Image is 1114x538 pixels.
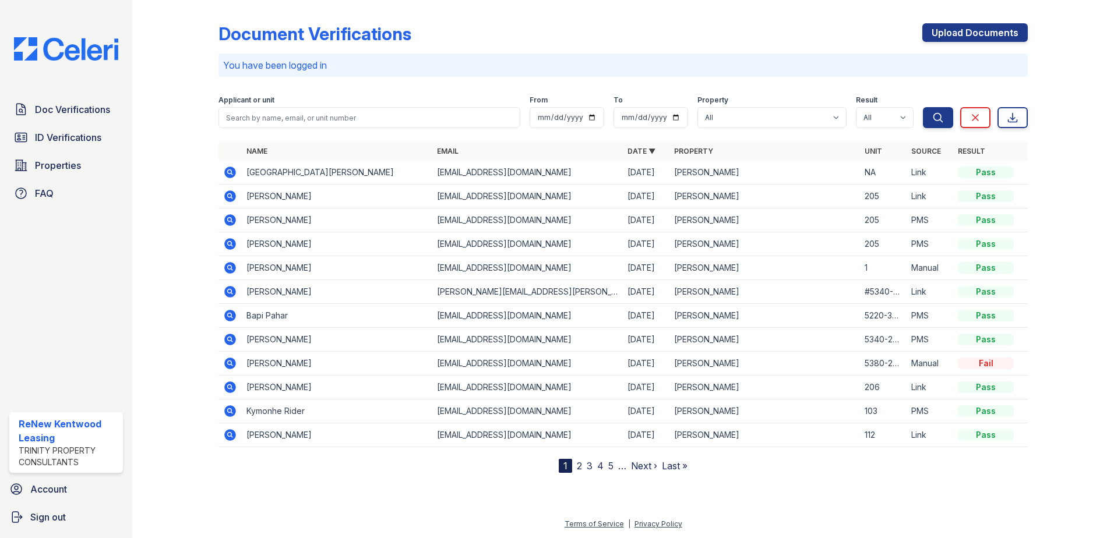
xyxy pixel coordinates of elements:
[437,147,459,155] a: Email
[5,505,128,529] a: Sign out
[242,328,432,352] td: [PERSON_NAME]
[860,304,907,328] td: 5220-309
[565,519,624,528] a: Terms of Service
[623,423,669,447] td: [DATE]
[911,147,941,155] a: Source
[860,376,907,399] td: 206
[631,460,657,472] a: Next ›
[907,208,953,232] td: PMS
[958,334,1014,345] div: Pass
[958,262,1014,274] div: Pass
[623,376,669,399] td: [DATE]
[907,352,953,376] td: Manual
[432,256,623,280] td: [EMAIL_ADDRESS][DOMAIN_NAME]
[669,208,860,232] td: [PERSON_NAME]
[223,58,1023,72] p: You have been logged in
[669,280,860,304] td: [PERSON_NAME]
[218,107,520,128] input: Search by name, email, or unit number
[587,460,593,472] a: 3
[597,460,604,472] a: 4
[634,519,682,528] a: Privacy Policy
[860,280,907,304] td: #5340-205
[860,161,907,185] td: NA
[432,232,623,256] td: [EMAIL_ADDRESS][DOMAIN_NAME]
[669,352,860,376] td: [PERSON_NAME]
[907,304,953,328] td: PMS
[242,232,432,256] td: [PERSON_NAME]
[432,328,623,352] td: [EMAIL_ADDRESS][DOMAIN_NAME]
[958,405,1014,417] div: Pass
[242,256,432,280] td: [PERSON_NAME]
[242,161,432,185] td: [GEOGRAPHIC_DATA][PERSON_NAME]
[865,147,882,155] a: Unit
[907,280,953,304] td: Link
[432,185,623,208] td: [EMAIL_ADDRESS][DOMAIN_NAME]
[907,232,953,256] td: PMS
[5,477,128,501] a: Account
[242,352,432,376] td: [PERSON_NAME]
[669,423,860,447] td: [PERSON_NAME]
[19,417,118,445] div: ReNew Kentwood Leasing
[623,208,669,232] td: [DATE]
[697,95,728,105] label: Property
[856,95,877,105] label: Result
[907,423,953,447] td: Link
[9,98,123,121] a: Doc Verifications
[614,95,623,105] label: To
[30,510,66,524] span: Sign out
[432,352,623,376] td: [EMAIL_ADDRESS][DOMAIN_NAME]
[958,190,1014,202] div: Pass
[628,519,630,528] div: |
[623,280,669,304] td: [DATE]
[669,256,860,280] td: [PERSON_NAME]
[958,310,1014,321] div: Pass
[662,460,688,472] a: Last »
[623,304,669,328] td: [DATE]
[623,161,669,185] td: [DATE]
[577,460,582,472] a: 2
[922,23,1028,42] a: Upload Documents
[669,232,860,256] td: [PERSON_NAME]
[669,161,860,185] td: [PERSON_NAME]
[5,37,128,61] img: CE_Logo_Blue-a8612792a0a2168367f1c8372b55b34899dd931a85d93a1a3d3e32e68fde9ad4.png
[674,147,713,155] a: Property
[432,376,623,399] td: [EMAIL_ADDRESS][DOMAIN_NAME]
[35,102,110,116] span: Doc Verifications
[623,352,669,376] td: [DATE]
[432,423,623,447] td: [EMAIL_ADDRESS][DOMAIN_NAME]
[669,399,860,423] td: [PERSON_NAME]
[242,185,432,208] td: [PERSON_NAME]
[242,399,432,423] td: Kymonhe Rider
[860,208,907,232] td: 205
[958,167,1014,178] div: Pass
[907,256,953,280] td: Manual
[432,304,623,328] td: [EMAIL_ADDRESS][DOMAIN_NAME]
[30,482,67,496] span: Account
[618,459,626,473] span: …
[432,280,623,304] td: [PERSON_NAME][EMAIL_ADDRESS][PERSON_NAME][DOMAIN_NAME]
[246,147,267,155] a: Name
[860,352,907,376] td: 5380-209
[530,95,548,105] label: From
[242,376,432,399] td: [PERSON_NAME]
[19,445,118,468] div: Trinity Property Consultants
[9,154,123,177] a: Properties
[860,399,907,423] td: 103
[958,381,1014,393] div: Pass
[669,185,860,208] td: [PERSON_NAME]
[242,423,432,447] td: [PERSON_NAME]
[958,147,985,155] a: Result
[432,208,623,232] td: [EMAIL_ADDRESS][DOMAIN_NAME]
[860,328,907,352] td: 5340-205
[608,460,614,472] a: 5
[907,328,953,352] td: PMS
[860,185,907,208] td: 205
[627,147,655,155] a: Date ▼
[860,232,907,256] td: 205
[623,185,669,208] td: [DATE]
[669,304,860,328] td: [PERSON_NAME]
[623,399,669,423] td: [DATE]
[860,256,907,280] td: 1
[242,304,432,328] td: Bapi Pahar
